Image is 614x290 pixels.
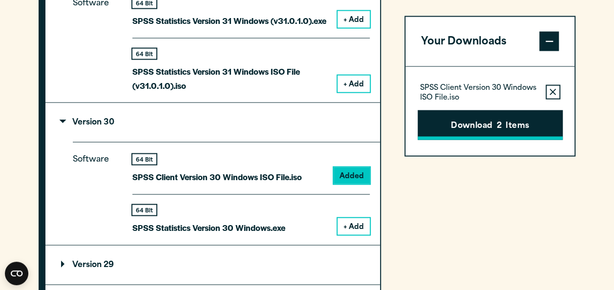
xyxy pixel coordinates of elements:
span: 2 [497,120,502,132]
summary: Version 29 [45,246,380,285]
div: 64 Bit [132,49,156,59]
button: + Add [338,218,370,235]
p: SPSS Client Version 30 Windows ISO File.iso [420,83,538,103]
p: Version 29 [61,261,114,269]
p: SPSS Statistics Version 30 Windows.exe [132,221,285,235]
p: Software [73,153,117,227]
button: Added [334,167,370,184]
button: Open CMP widget [5,262,28,285]
p: SPSS Statistics Version 31 Windows (v31.0.1.0).exe [132,14,326,28]
p: SPSS Client Version 30 Windows ISO File.iso [132,170,302,184]
div: 64 Bit [132,154,156,165]
button: Your Downloads [405,17,575,66]
summary: Version 30 [45,103,380,142]
button: + Add [338,76,370,92]
div: Your Downloads [405,66,575,156]
button: Download2Items [418,110,563,140]
p: Version 30 [61,119,114,126]
p: SPSS Statistics Version 31 Windows ISO File (v31.0.1.0).iso [132,64,330,93]
button: + Add [338,11,370,28]
div: 64 Bit [132,205,156,215]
